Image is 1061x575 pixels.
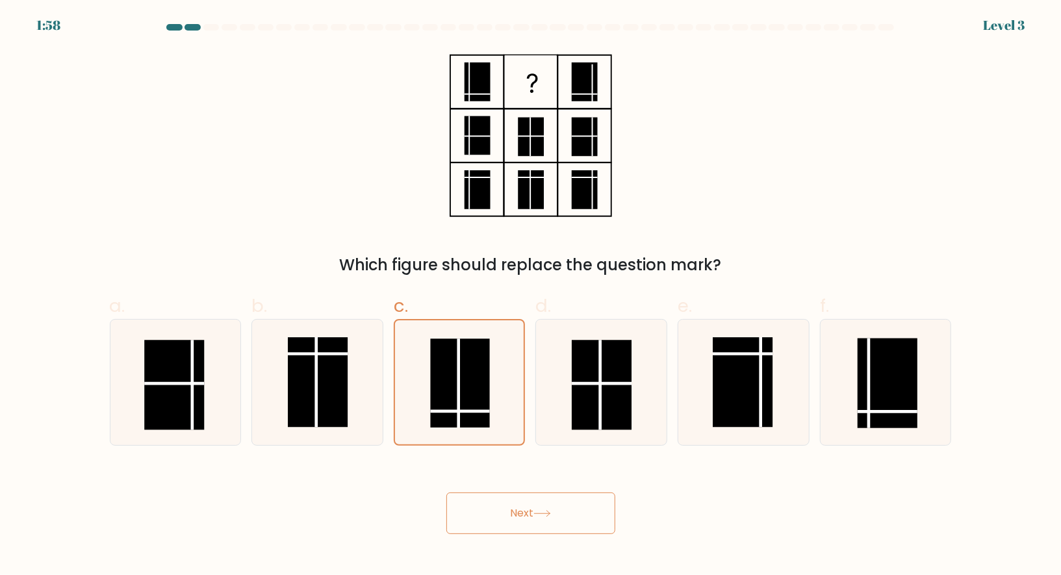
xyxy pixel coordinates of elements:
div: Which figure should replace the question mark? [118,253,944,277]
span: f. [820,293,829,318]
span: c. [394,293,408,318]
span: d. [535,293,551,318]
span: b. [251,293,267,318]
button: Next [446,492,615,534]
div: 1:58 [36,16,60,35]
span: a. [110,293,125,318]
span: e. [678,293,692,318]
div: Level 3 [983,16,1025,35]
